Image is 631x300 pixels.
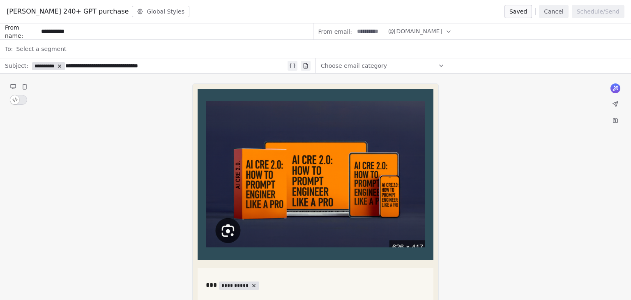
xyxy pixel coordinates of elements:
span: Subject: [5,62,28,72]
span: @[DOMAIN_NAME] [388,27,442,36]
button: Schedule/Send [572,5,624,18]
span: Select a segment [16,45,66,53]
span: To: [5,45,13,53]
span: From name: [5,23,38,40]
button: Global Styles [132,6,189,17]
span: Choose email category [321,62,387,70]
button: Saved [504,5,532,18]
span: [PERSON_NAME] 240+ GPT purchase [7,7,129,16]
button: Cancel [539,5,568,18]
span: From email: [318,28,352,36]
